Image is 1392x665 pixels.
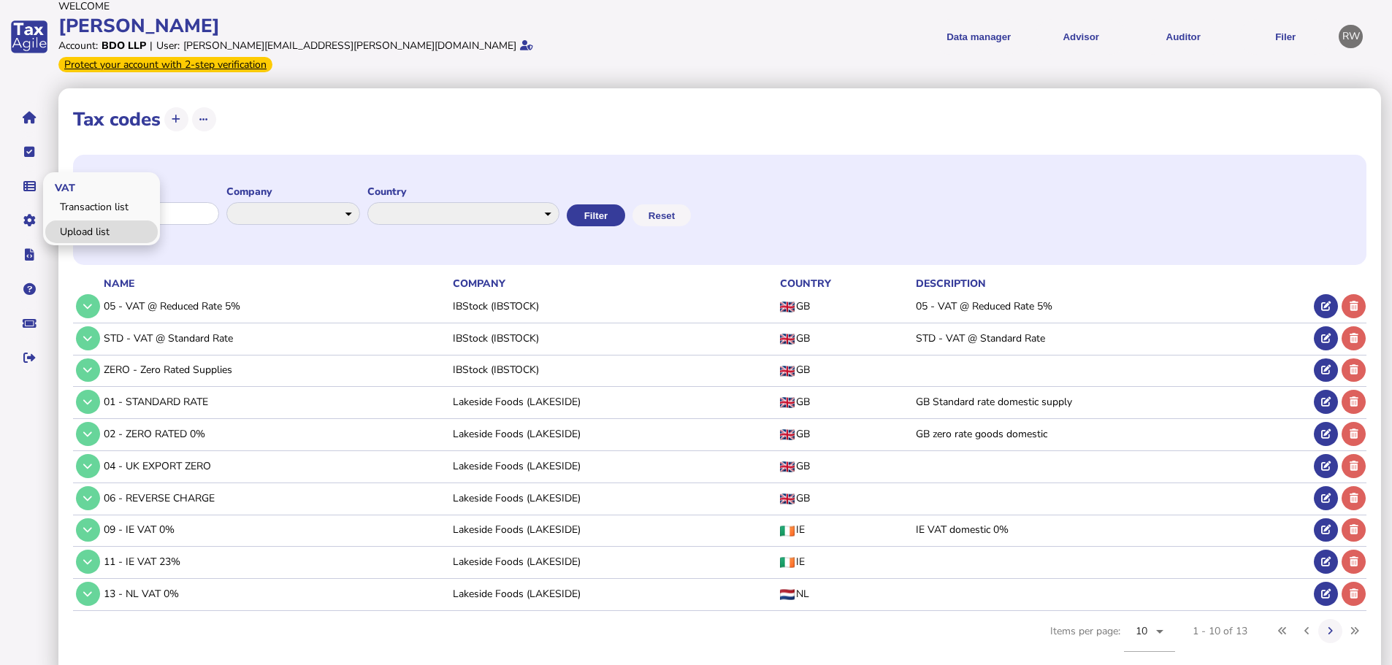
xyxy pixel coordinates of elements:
td: STD - VAT @ Standard Rate [913,323,1311,353]
th: Description [913,276,1311,291]
div: Account: [58,39,98,53]
button: Shows a dropdown of Data manager options [933,19,1025,55]
img: GB flag [780,334,795,345]
td: 05 - VAT @ Reduced Rate 5% [913,291,1311,321]
div: IE [780,555,913,569]
div: NL [780,587,913,601]
button: Delete tax code [1342,422,1366,446]
button: Delete tax code [1342,326,1366,350]
td: 09 - IE VAT 0% [101,515,450,545]
div: GB [780,395,913,409]
img: IE flag [780,557,795,568]
img: GB flag [780,429,795,440]
td: 13 - NL VAT 0% [101,579,450,609]
div: IE [780,523,913,537]
button: Delete tax code [1342,550,1366,574]
img: IE flag [780,526,795,537]
div: GB [780,427,913,441]
div: GB [780,491,913,505]
button: Delete tax code [1342,518,1366,542]
button: Next page [1318,619,1342,643]
img: NL flag [780,589,795,600]
img: GB flag [780,493,795,504]
label: Country [367,185,559,199]
label: Company [226,185,360,199]
i: Email verified [520,40,533,50]
td: 01 - STANDARD RATE [101,387,450,417]
menu: navigate products [699,19,1332,55]
td: 11 - IE VAT 23% [101,547,450,577]
button: Tax code details [76,486,100,510]
div: | [150,39,153,53]
button: Reset [632,204,691,226]
button: Last page [1342,619,1366,643]
h1: Tax codes [73,107,161,132]
button: Edit tax code [1314,294,1338,318]
img: GB flag [780,461,795,472]
td: Lakeside Foods (LAKESIDE) [450,515,777,545]
td: IBStock (IBSTOCK) [450,323,777,353]
td: 02 - ZERO RATED 0% [101,419,450,449]
button: Tax code details [76,294,100,318]
button: Sign out [14,342,45,373]
button: First page [1271,619,1295,643]
div: BDO LLP [102,39,146,53]
button: Delete tax code [1342,294,1366,318]
button: Filter [567,204,625,226]
button: Delete tax code [1342,390,1366,414]
i: Data manager [23,186,36,187]
div: From Oct 1, 2025, 2-step verification will be required to login. Set it up now... [58,57,272,72]
button: Delete tax code [1342,486,1366,510]
button: Tax code details [76,422,100,446]
th: Name [101,276,450,291]
div: GB [780,299,913,313]
td: STD - VAT @ Standard Rate [101,323,450,353]
td: IBStock (IBSTOCK) [450,355,777,385]
td: IBStock (IBSTOCK) [450,291,777,321]
button: Delete tax code [1342,358,1366,383]
button: Home [14,102,45,133]
td: Lakeside Foods (LAKESIDE) [450,547,777,577]
td: 05 - VAT @ Reduced Rate 5% [101,291,450,321]
button: Raise a support ticket [14,308,45,339]
td: ZERO - Zero Rated Supplies [101,355,450,385]
td: Lakeside Foods (LAKESIDE) [450,483,777,512]
span: 10 [1136,624,1148,638]
td: 06 - REVERSE CHARGE [101,483,450,512]
td: Lakeside Foods (LAKESIDE) [450,419,777,449]
div: [PERSON_NAME] [58,13,692,39]
a: Transaction list [45,196,158,218]
button: Manage settings [14,205,45,236]
th: Company [450,276,777,291]
a: Upload list [45,220,158,243]
button: Data manager [14,171,45,201]
td: GB zero rate goods domestic [913,419,1311,449]
button: Auditor [1137,19,1229,55]
button: Delete tax code [1342,454,1366,478]
img: GB flag [780,366,795,377]
img: GB flag [780,301,795,312]
button: Developer hub links [14,239,45,270]
button: Edit tax code [1314,390,1338,414]
button: Delete tax code [1342,582,1366,606]
div: Profile settings [1339,25,1363,49]
td: Lakeside Foods (LAKESIDE) [450,579,777,609]
button: Tax code details [76,550,100,574]
button: Edit tax code [1314,422,1338,446]
div: 1 - 10 of 13 [1193,624,1247,638]
button: Tax code details [76,518,100,542]
button: Help pages [14,274,45,304]
button: Add tax code [164,107,188,131]
button: Edit tax code [1314,486,1338,510]
button: Edit tax code [1314,326,1338,350]
button: Tax code details [76,454,100,478]
img: GB flag [780,397,795,408]
div: GB [780,363,913,377]
button: Edit tax code [1314,582,1338,606]
span: VAT [43,169,83,204]
td: IE VAT domestic 0% [913,515,1311,545]
td: GB Standard rate domestic supply [913,387,1311,417]
button: Edit tax code [1314,454,1338,478]
button: Tax code details [76,326,100,350]
button: Tax code details [76,358,100,383]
